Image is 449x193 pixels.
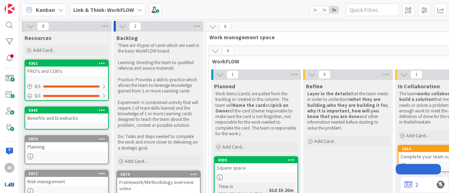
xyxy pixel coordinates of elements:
[306,83,323,90] span: Refine
[320,6,329,13] span: 2x
[118,134,199,151] p: Do: Tasks and steps needed to complete the work and move closer to delivering on a strategic goal.
[118,60,199,71] p: Learning: Directing the team to qualified refences and source materials
[346,4,398,16] input: Quick Filter...
[314,138,337,144] span: Add Card...
[28,108,108,113] div: 4345
[129,22,141,30] span: 2
[25,136,108,142] div: 3870
[34,92,41,99] span: 0 / 1
[116,34,138,41] span: Backlog
[118,43,199,54] p: There are 4 types of cards which are used in the basic WorkFLOW board:
[25,142,108,151] div: Planning
[5,163,14,173] div: RI
[25,107,108,113] div: 4345
[307,91,389,131] p: that the team needs in order to understand , and other information needed before starting to solv...
[118,100,199,128] p: Experiment: A constrained activity that will require 1 of mare skills learned and the knowledge o...
[222,144,245,150] span: Add Card...
[25,106,109,130] a: 4345Benefits and Drawbacks
[215,157,297,172] div: 4035Square space
[307,96,382,108] strong: what they are building
[125,158,147,164] span: Add Card...
[215,163,297,172] div: Square space
[5,4,14,14] img: Visit kanbanzone.com
[25,60,108,67] div: 4362
[25,171,108,177] div: 3872
[25,60,109,101] a: 4362PRO's and CON's0/10/1
[219,22,231,31] span: 6
[310,6,320,13] span: 1x
[215,91,297,137] p: Work items (cards) are pulled from the backlog or created in this column. The team will and of th...
[222,47,234,55] span: 6
[410,70,422,79] span: 1
[25,135,109,164] a: 3870Planning
[319,70,330,79] span: 0
[25,34,52,41] span: Resources
[307,91,350,97] strong: Layer in the details
[25,91,108,100] div: 0/1
[117,178,200,193] div: Framework/Methodology overview video
[120,172,200,177] div: 3874
[117,171,200,178] div: 3874
[410,119,421,125] em: Refine
[25,82,108,91] div: 0/1
[28,137,108,142] div: 3870
[25,136,108,151] div: 3870Planning
[5,179,14,189] img: avatar
[33,47,55,53] span: Add Card...
[25,107,108,123] div: 4345Benefits and Drawbacks
[404,180,418,189] a: 2
[25,177,108,186] div: Risk management
[227,70,239,79] span: 1
[307,102,389,120] strong: who they are building it for, why it is important, how will you know that you are done
[25,60,108,76] div: 4362PRO's and CON's
[214,83,235,90] span: Planned
[36,6,55,14] span: Kanban
[329,6,339,13] span: 3x
[25,113,108,123] div: Benefits and Drawbacks
[37,22,49,30] span: 8
[73,6,134,13] b: Link & Think: WorkFLOW
[28,171,108,176] div: 3872
[117,171,200,193] div: 3874Framework/Methodology overview video
[398,83,440,90] span: In Collaboration
[233,102,265,108] strong: Name the card
[215,157,297,163] div: 4035
[118,77,199,94] p: Practice: Provides a skill to practice which allows the team to leverage knowledge gained from 1 ...
[218,158,297,163] div: 4035
[34,83,41,90] span: 0 / 1
[25,67,108,76] div: PRO's and CON's
[28,61,108,66] div: 4362
[25,171,108,186] div: 3872Risk management
[406,132,429,139] span: Add Card...
[215,102,289,114] strong: pick an Owner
